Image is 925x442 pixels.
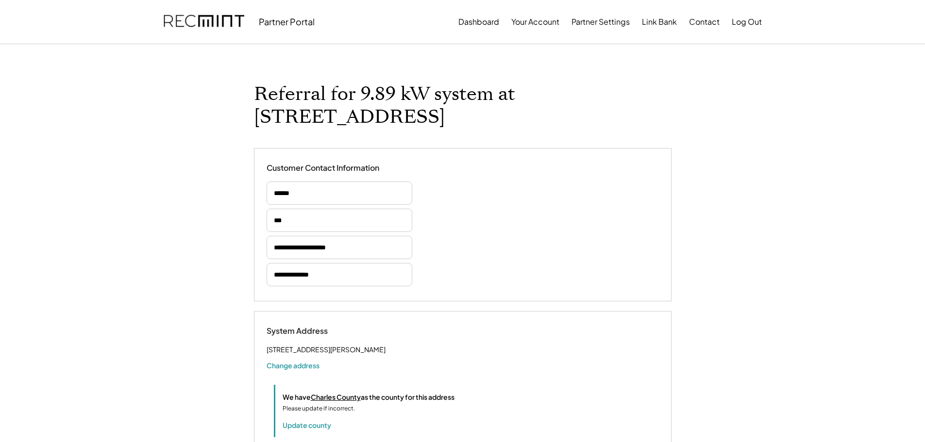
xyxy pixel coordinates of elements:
[689,12,720,32] button: Contact
[283,420,331,430] button: Update county
[511,12,559,32] button: Your Account
[458,12,499,32] button: Dashboard
[267,360,320,370] button: Change address
[267,344,386,356] div: [STREET_ADDRESS][PERSON_NAME]
[267,163,379,173] div: Customer Contact Information
[732,12,762,32] button: Log Out
[642,12,677,32] button: Link Bank
[311,393,361,401] u: Charles County
[164,5,244,38] img: recmint-logotype%403x.png
[283,404,355,413] div: Please update if incorrect.
[254,83,672,129] h1: Referral for 9.89 kW system at [STREET_ADDRESS]
[283,392,454,402] div: We have as the county for this address
[267,326,364,336] div: System Address
[572,12,630,32] button: Partner Settings
[259,16,315,27] div: Partner Portal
